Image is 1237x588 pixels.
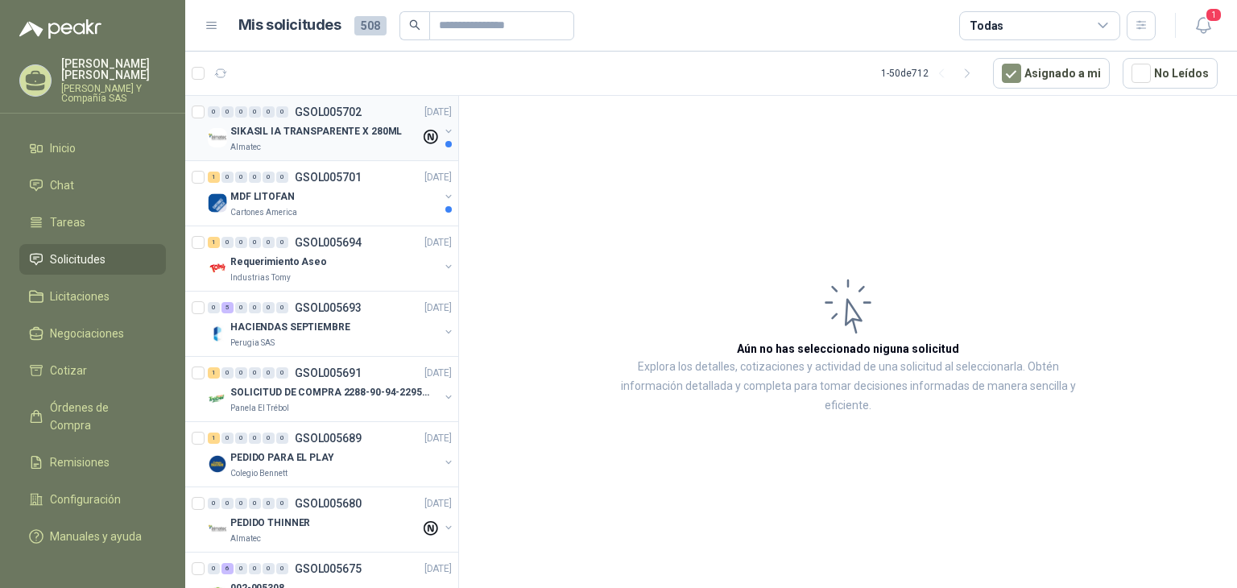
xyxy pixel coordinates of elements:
[230,532,261,545] p: Almatec
[50,213,85,231] span: Tareas
[208,298,455,350] a: 0 5 0 0 0 0 GSOL005693[DATE] Company LogoHACIENDAS SEPTIEMBREPerugia SAS
[61,84,166,103] p: [PERSON_NAME] Y Compañía SAS
[208,324,227,343] img: Company Logo
[424,496,452,511] p: [DATE]
[238,14,341,37] h1: Mis solicitudes
[230,141,261,154] p: Almatec
[19,521,166,552] a: Manuales y ayuda
[970,17,1003,35] div: Todas
[230,124,402,139] p: SIKASIL IA TRANSPARENTE X 280ML
[295,498,362,509] p: GSOL005680
[295,433,362,444] p: GSOL005689
[235,106,247,118] div: 0
[263,498,275,509] div: 0
[50,491,121,508] span: Configuración
[263,172,275,183] div: 0
[19,244,166,275] a: Solicitudes
[208,429,455,480] a: 1 0 0 0 0 0 GSOL005689[DATE] Company LogoPEDIDO PARA EL PLAYColegio Bennett
[295,172,362,183] p: GSOL005701
[295,302,362,313] p: GSOL005693
[263,106,275,118] div: 0
[61,58,166,81] p: [PERSON_NAME] [PERSON_NAME]
[19,392,166,441] a: Órdenes de Compra
[1189,11,1218,40] button: 1
[19,170,166,201] a: Chat
[230,206,297,219] p: Cartones America
[221,237,234,248] div: 0
[295,106,362,118] p: GSOL005702
[235,367,247,379] div: 0
[230,189,295,205] p: MDF LITOFAN
[208,237,220,248] div: 1
[235,498,247,509] div: 0
[249,563,261,574] div: 0
[230,402,289,415] p: Panela El Trébol
[235,237,247,248] div: 0
[993,58,1110,89] button: Asignado a mi
[221,302,234,313] div: 5
[424,431,452,446] p: [DATE]
[263,302,275,313] div: 0
[208,363,455,415] a: 1 0 0 0 0 0 GSOL005691[DATE] Company LogoSOLICITUD DE COMPRA 2288-90-94-2295-96-2301-02-04Panela ...
[881,60,980,86] div: 1 - 50 de 712
[249,237,261,248] div: 0
[424,561,452,577] p: [DATE]
[50,399,151,434] span: Órdenes de Compra
[208,520,227,539] img: Company Logo
[620,358,1076,416] p: Explora los detalles, cotizaciones y actividad de una solicitud al seleccionarla. Obtén informaci...
[19,207,166,238] a: Tareas
[276,563,288,574] div: 0
[208,498,220,509] div: 0
[221,563,234,574] div: 6
[230,255,327,270] p: Requerimiento Aseo
[208,433,220,444] div: 1
[424,235,452,251] p: [DATE]
[50,288,110,305] span: Licitaciones
[295,237,362,248] p: GSOL005694
[208,494,455,545] a: 0 0 0 0 0 0 GSOL005680[DATE] Company LogoPEDIDO THINNERAlmatec
[208,233,455,284] a: 1 0 0 0 0 0 GSOL005694[DATE] Company LogoRequerimiento AseoIndustrias Tomy
[230,271,291,284] p: Industrias Tomy
[221,498,234,509] div: 0
[208,302,220,313] div: 0
[208,259,227,278] img: Company Logo
[230,320,350,335] p: HACIENDAS SEPTIEMBRE
[276,172,288,183] div: 0
[295,563,362,574] p: GSOL005675
[249,106,261,118] div: 0
[276,367,288,379] div: 0
[208,106,220,118] div: 0
[354,16,387,35] span: 508
[230,516,310,531] p: PEDIDO THINNER
[1205,7,1223,23] span: 1
[235,433,247,444] div: 0
[409,19,420,31] span: search
[249,433,261,444] div: 0
[235,172,247,183] div: 0
[230,385,431,400] p: SOLICITUD DE COMPRA 2288-90-94-2295-96-2301-02-04
[230,467,288,480] p: Colegio Bennett
[276,433,288,444] div: 0
[19,447,166,478] a: Remisiones
[208,389,227,408] img: Company Logo
[208,367,220,379] div: 1
[263,433,275,444] div: 0
[19,355,166,386] a: Cotizar
[230,450,334,466] p: PEDIDO PARA EL PLAY
[424,170,452,185] p: [DATE]
[1123,58,1218,89] button: No Leídos
[235,302,247,313] div: 0
[424,105,452,120] p: [DATE]
[221,367,234,379] div: 0
[208,454,227,474] img: Company Logo
[263,367,275,379] div: 0
[235,563,247,574] div: 0
[249,498,261,509] div: 0
[208,128,227,147] img: Company Logo
[208,168,455,219] a: 1 0 0 0 0 0 GSOL005701[DATE] Company LogoMDF LITOFANCartones America
[208,102,455,154] a: 0 0 0 0 0 0 GSOL005702[DATE] Company LogoSIKASIL IA TRANSPARENTE X 280MLAlmatec
[221,106,234,118] div: 0
[19,318,166,349] a: Negociaciones
[737,340,959,358] h3: Aún no has seleccionado niguna solicitud
[50,251,105,268] span: Solicitudes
